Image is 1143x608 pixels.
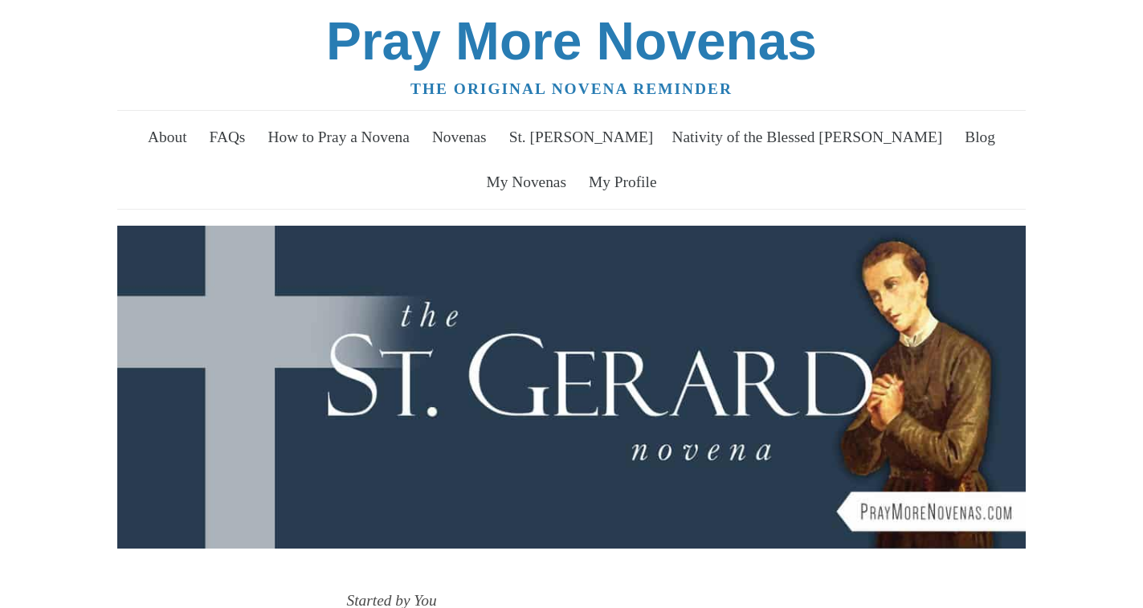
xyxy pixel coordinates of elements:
[117,226,1026,549] img: St. Gerard Novena
[259,115,419,160] a: How to Pray a Novena
[663,115,952,160] a: Nativity of the Blessed [PERSON_NAME]
[477,160,576,205] a: My Novenas
[579,160,666,205] a: My Profile
[500,115,663,160] a: St. [PERSON_NAME]
[326,11,817,71] a: Pray More Novenas
[139,115,197,160] a: About
[410,80,733,97] a: The original novena reminder
[423,115,496,160] a: Novenas
[956,115,1005,160] a: Blog
[200,115,255,160] a: FAQs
